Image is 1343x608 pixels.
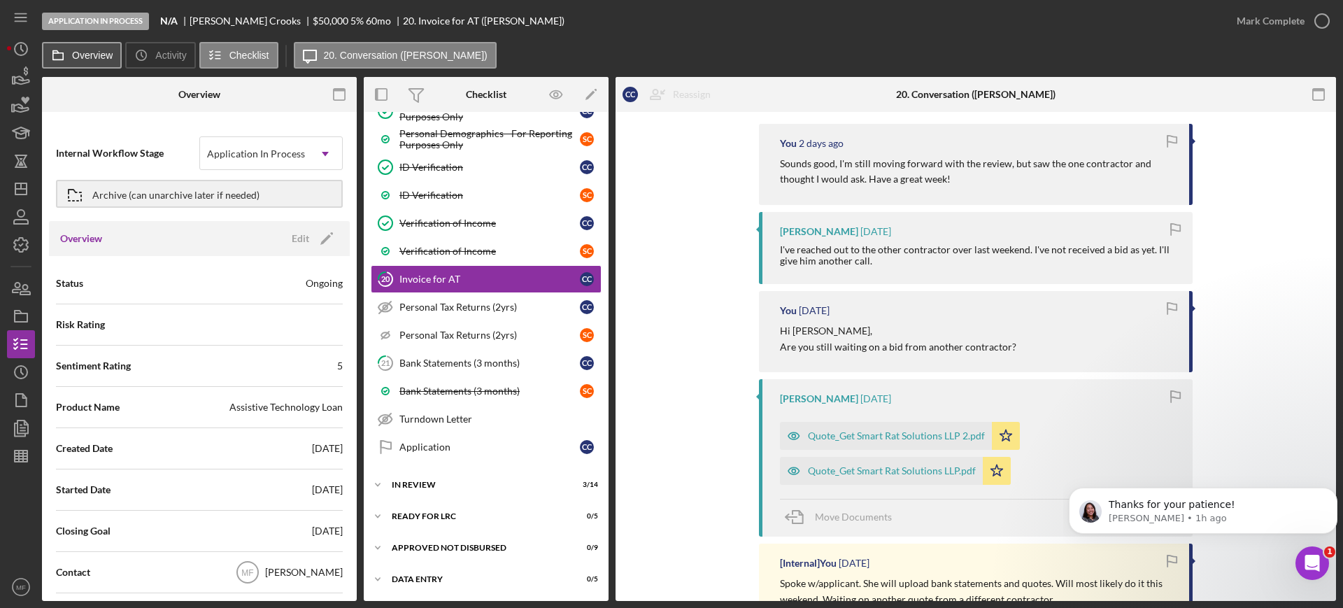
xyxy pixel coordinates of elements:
[29,250,248,275] b: without immediately inviting your client
[312,524,343,538] div: [DATE]
[371,209,602,237] a: Verification of IncomeCC
[1063,458,1343,570] iframe: Intercom notifications message
[294,42,497,69] button: 20. Conversation ([PERSON_NAME])
[312,441,343,455] div: [DATE]
[580,160,594,174] div: C C
[68,17,129,31] p: Active [DATE]
[399,218,580,229] div: Verification of Income
[580,244,594,258] div: S C
[190,15,313,27] div: [PERSON_NAME] Crooks
[399,413,601,425] div: Turndown Letter
[808,430,985,441] div: Quote_Get Smart Rat Solutions LLP 2.pdf
[324,50,488,61] label: 20. Conversation ([PERSON_NAME])
[780,422,1020,450] button: Quote_Get Smart Rat Solutions LLP 2.pdf
[70,456,105,490] span: purple heart reaction
[105,456,140,490] span: 1 reaction
[780,457,1011,485] button: Quote_Get Smart Rat Solutions LLP.pdf
[815,511,892,523] span: Move Documents
[62,160,138,170] span: [PERSON_NAME]
[366,15,391,27] div: 60 mo
[371,265,602,293] a: 20Invoice for ATCC
[780,500,906,535] button: Move Documents
[780,323,1016,339] p: Hi [PERSON_NAME],
[29,154,51,176] img: Profile image for Allison
[11,136,269,421] div: Allison says…
[371,405,602,433] a: Turndown Letter
[246,6,271,31] div: Close
[9,6,36,32] button: go back
[56,146,199,160] span: Internal Workflow Stage
[371,433,602,461] a: ApplicationCC
[143,460,171,487] span: 🎉
[780,339,1016,355] p: Are you still waiting on a bid from another contractor?
[580,188,594,202] div: S C
[573,481,598,489] div: 3 / 14
[392,575,563,584] div: Data Entry
[623,87,638,102] div: C C
[1237,7,1305,35] div: Mark Complete
[371,125,602,153] a: Personal Demographics - For Reporting Purposes OnlySC
[799,138,844,149] time: 2025-10-06 18:49
[90,236,199,248] b: create new projects
[350,15,364,27] div: 5 %
[780,558,837,569] div: [Internal] You
[108,460,136,487] span: 👎
[125,42,195,69] button: Activity
[580,216,594,230] div: C C
[371,321,602,349] a: Personal Tax Returns (2yrs)SC
[1324,546,1335,558] span: 1
[580,272,594,286] div: C C
[392,481,563,489] div: In Review
[371,181,602,209] a: ID VerificationSC
[313,15,348,27] span: $50,000
[580,300,594,314] div: C C
[392,512,563,521] div: Ready for LRC
[219,6,246,32] button: Home
[68,7,159,17] h1: [PERSON_NAME]
[155,50,186,61] label: Activity
[56,400,120,414] span: Product Name
[399,330,580,341] div: Personal Tax Returns (2yrs)
[56,565,90,579] span: Contact
[399,358,580,369] div: Bank Statements (3 months)
[573,544,598,552] div: 0 / 9
[399,128,580,150] div: Personal Demographics - For Reporting Purposes Only
[56,441,113,455] span: Created Date
[72,50,113,61] label: Overview
[371,293,602,321] a: Personal Tax Returns (2yrs)CC
[175,456,210,490] span: sleeping reaction
[403,15,564,27] div: 20. Invoice for AT ([PERSON_NAME])
[780,244,1179,267] div: I've reached out to the other contractor over last weekend. I've not received a bid as yet. I'll ...
[199,42,278,69] button: Checklist
[1223,7,1336,35] button: Mark Complete
[29,236,251,277] div: You can now in Lenderfit and start working on them !
[780,138,797,149] div: You
[29,188,251,229] div: 📣 Create New Projects Without Sending An Invitation to a Participant! 🎉
[42,42,122,69] button: Overview
[56,524,111,538] span: Closing Goal
[41,188,145,199] b: New Feature Alert!
[860,226,891,237] time: 2025-10-03 19:11
[381,358,390,367] tspan: 21
[42,13,149,30] div: Application In Process
[392,544,563,552] div: Approved Not Disbursed
[140,456,175,490] span: tada reaction
[896,89,1056,100] div: 20. Conversation ([PERSON_NAME])
[799,305,830,316] time: 2025-10-03 18:42
[839,558,869,569] time: 2025-09-25 23:55
[56,180,343,208] button: Archive (can unarchive later if needed)
[616,80,725,108] button: CCReassign
[808,465,976,476] div: Quote_Get Smart Rat Solutions LLP.pdf
[399,246,580,257] div: Verification of Income
[673,80,711,108] div: Reassign
[337,359,343,373] div: 5
[175,460,211,487] span: 😴
[40,8,62,30] img: Profile image for Allison
[780,393,858,404] div: [PERSON_NAME]
[229,400,343,414] div: Assistive Technology Loan
[371,349,602,377] a: 21Bank Statements (3 months)CC
[466,89,506,100] div: Checklist
[573,512,598,521] div: 0 / 5
[399,441,580,453] div: Application
[573,575,598,584] div: 0 / 5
